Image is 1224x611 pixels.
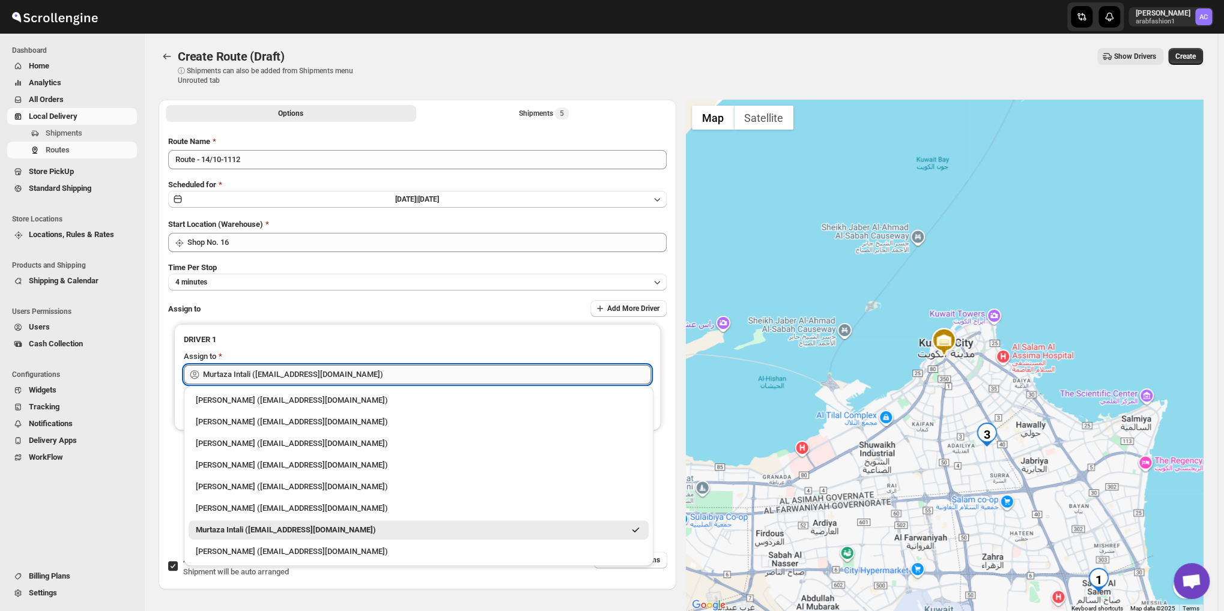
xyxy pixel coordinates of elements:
[29,571,70,580] span: Billing Plans
[278,109,303,118] span: Options
[7,432,137,449] button: Delivery Apps
[1175,52,1196,61] span: Create
[7,568,137,585] button: Billing Plans
[184,410,653,432] li: Aziz Taher (azizchikhly53@gmail.com)
[7,585,137,601] button: Settings
[395,195,418,203] span: [DATE] |
[29,588,57,597] span: Settings
[1136,18,1190,25] p: arabfashion1
[29,61,49,70] span: Home
[178,49,285,64] span: Create Route (Draft)
[168,304,201,313] span: Assign to
[203,365,651,384] input: Search assignee
[187,233,667,252] input: Search location
[29,322,50,331] span: Users
[1195,8,1212,25] span: Abizer Chikhly
[168,137,210,146] span: Route Name
[29,436,77,445] span: Delivery Apps
[7,449,137,466] button: WorkFlow
[419,105,669,122] button: Selected Shipments
[168,191,667,208] button: [DATE]|[DATE]
[29,402,59,411] span: Tracking
[7,272,137,289] button: Shipping & Calendar
[168,180,216,189] span: Scheduled for
[159,126,676,525] div: All Route Options
[12,307,138,316] span: Users Permissions
[975,423,999,447] div: 3
[1086,568,1110,592] div: 1
[29,419,73,428] span: Notifications
[7,319,137,336] button: Users
[590,300,667,317] button: Add More Driver
[1173,574,1197,598] button: Map camera controls
[7,382,137,399] button: Widgets
[29,95,64,104] span: All Orders
[1136,8,1190,18] p: [PERSON_NAME]
[7,125,137,142] button: Shipments
[1174,563,1210,599] div: Open chat
[7,142,137,158] button: Routes
[7,58,137,74] button: Home
[159,48,175,65] button: Routes
[29,230,114,239] span: Locations, Rules & Rates
[692,106,734,130] button: Show street map
[7,74,137,91] button: Analytics
[184,475,653,496] li: Manan Miyaji (miyaji5253@gmail.com)
[46,128,82,137] span: Shipments
[46,145,70,154] span: Routes
[29,78,61,87] span: Analytics
[10,2,100,32] img: ScrollEngine
[7,336,137,352] button: Cash Collection
[7,226,137,243] button: Locations, Rules & Rates
[7,91,137,108] button: All Orders
[1129,7,1213,26] button: User menu
[29,276,98,285] span: Shipping & Calendar
[183,555,223,564] span: AI Optimize
[196,524,625,536] div: Murtaza Intali ([EMAIL_ADDRESS][DOMAIN_NAME])
[184,540,653,561] li: Nagendra Reddy (fnsalonsecretary@gmail.com)
[29,112,77,121] span: Local Delivery
[184,334,651,346] h3: DRIVER 1
[184,351,216,363] div: Assign to
[29,453,63,462] span: WorkFlow
[29,339,83,348] span: Cash Collection
[184,432,653,453] li: Murtaza Bhai Sagwara (murtazarata786@gmail.com)
[29,184,91,193] span: Standard Shipping
[12,260,138,270] span: Products and Shipping
[12,214,138,224] span: Store Locations
[184,391,653,410] li: Abizer Chikhly (abizertc@gmail.com)
[734,106,793,130] button: Show satellite imagery
[29,167,74,176] span: Store PickUp
[175,277,207,287] span: 4 minutes
[196,394,641,406] div: [PERSON_NAME] ([EMAIL_ADDRESS][DOMAIN_NAME])
[168,263,217,272] span: Time Per Stop
[519,107,569,119] div: Shipments
[1168,48,1203,65] button: Create
[196,481,641,493] div: [PERSON_NAME] ([EMAIL_ADDRESS][DOMAIN_NAME])
[607,304,659,313] span: Add More Driver
[560,109,564,118] span: 5
[178,66,367,85] p: ⓘ Shipments can also be added from Shipments menu Unrouted tab
[196,502,641,514] div: [PERSON_NAME] ([EMAIL_ADDRESS][DOMAIN_NAME])
[196,459,641,471] div: [PERSON_NAME] ([EMAIL_ADDRESS][DOMAIN_NAME])
[12,370,138,379] span: Configurations
[12,46,138,55] span: Dashboard
[168,220,263,229] span: Start Location (Warehouse)
[7,399,137,415] button: Tracking
[7,415,137,432] button: Notifications
[184,453,653,475] li: Ali Hussain (alihita52@gmail.com)
[184,496,653,518] li: Anil Trivedi (siddhu37.trivedi@gmail.com)
[196,546,641,558] div: [PERSON_NAME] ([EMAIL_ADDRESS][DOMAIN_NAME])
[1199,13,1208,21] text: AC
[168,274,667,290] button: 4 minutes
[29,385,56,394] span: Widgets
[1097,48,1163,65] button: Show Drivers
[166,105,416,122] button: All Route Options
[1114,52,1156,61] span: Show Drivers
[196,416,641,428] div: [PERSON_NAME] ([EMAIL_ADDRESS][DOMAIN_NAME])
[184,518,653,540] li: Murtaza Intali (intaliwalamurtaza@gmail.com)
[183,567,289,576] span: Shipment will be auto arranged
[196,438,641,450] div: [PERSON_NAME] ([EMAIL_ADDRESS][DOMAIN_NAME])
[418,195,439,203] span: [DATE]
[168,150,667,169] input: Eg: Bengaluru Route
